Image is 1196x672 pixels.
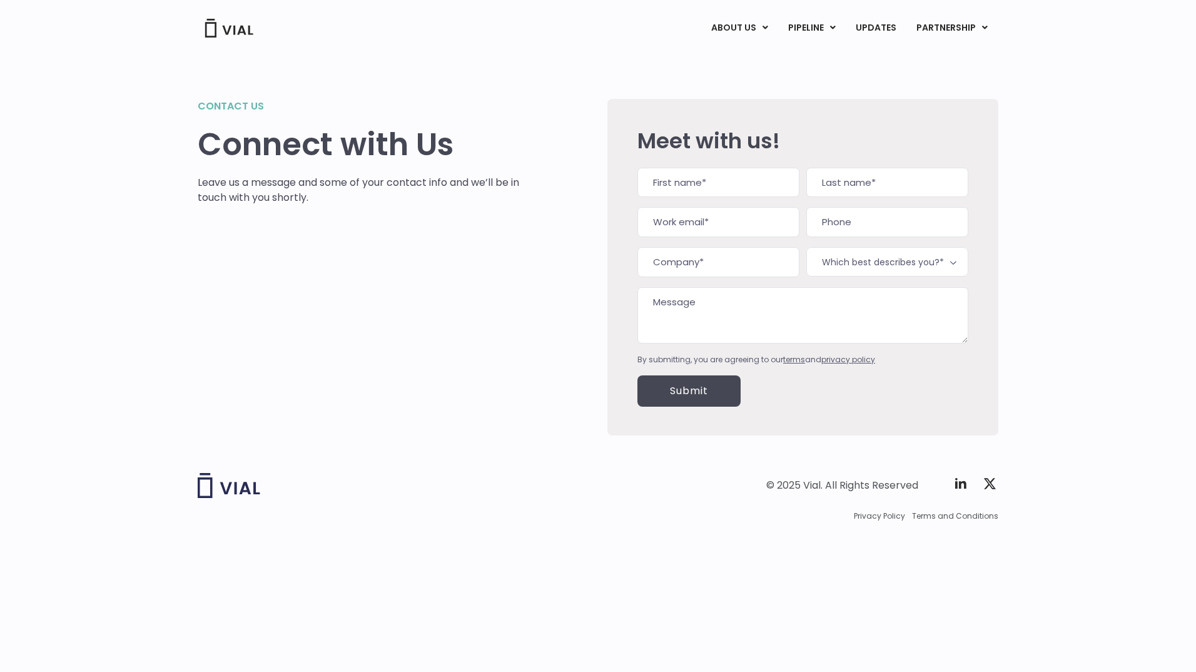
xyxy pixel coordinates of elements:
input: First name* [637,168,799,198]
img: Vial Logo [204,19,254,38]
a: Privacy Policy [854,511,905,522]
a: PARTNERSHIPMenu Toggle [906,18,998,39]
input: Phone [806,207,968,237]
a: ABOUT USMenu Toggle [701,18,778,39]
span: Which best describes you?* [806,247,968,277]
div: © 2025 Vial. All Rights Reserved [766,479,918,492]
input: Work email* [637,207,799,237]
a: PIPELINEMenu Toggle [778,18,845,39]
h2: Meet with us! [637,129,968,153]
p: Leave us a message and some of your contact info and we’ll be in touch with you shortly. [198,175,520,205]
a: UPDATES [846,18,906,39]
input: Last name* [806,168,968,198]
div: By submitting, you are agreeing to our and [637,354,968,365]
input: Submit [637,375,741,407]
h1: Connect with Us [198,126,520,163]
a: privacy policy [821,354,875,365]
input: Company* [637,247,799,277]
a: Terms and Conditions [912,511,998,522]
a: terms [783,354,805,365]
h2: Contact us [198,99,520,114]
img: Vial logo wih "Vial" spelled out [198,473,260,498]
